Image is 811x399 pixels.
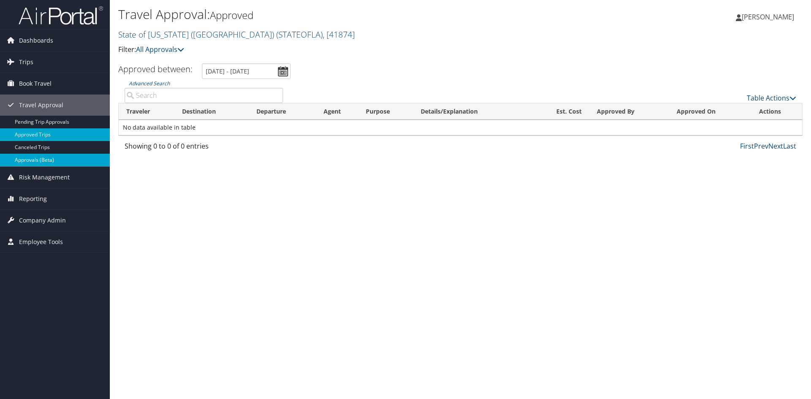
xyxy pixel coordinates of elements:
span: Book Travel [19,73,52,94]
th: Destination: activate to sort column ascending [174,103,249,120]
a: [PERSON_NAME] [736,4,803,30]
a: Next [768,141,783,151]
th: Est. Cost: activate to sort column ascending [533,103,589,120]
th: Traveler: activate to sort column ascending [119,103,174,120]
a: State of [US_STATE] ([GEOGRAPHIC_DATA]) [118,29,355,40]
th: Purpose [358,103,413,120]
th: Actions [751,103,802,120]
h3: Approved between: [118,63,193,75]
span: Reporting [19,188,47,209]
th: Approved By: activate to sort column ascending [589,103,669,120]
th: Details/Explanation [413,103,533,120]
span: [PERSON_NAME] [742,12,794,22]
span: Employee Tools [19,231,63,252]
th: Approved On: activate to sort column ascending [669,103,751,120]
p: Filter: [118,44,574,55]
td: No data available in table [119,120,802,135]
div: Showing 0 to 0 of 0 entries [125,141,283,155]
span: Travel Approval [19,95,63,116]
span: Dashboards [19,30,53,51]
input: Advanced Search [125,88,283,103]
a: First [740,141,754,151]
span: , [ 41874 ] [323,29,355,40]
a: All Approvals [136,45,184,54]
span: Trips [19,52,33,73]
h1: Travel Approval: [118,5,574,23]
span: Company Admin [19,210,66,231]
a: Table Actions [747,93,796,103]
span: ( STATEOFLA ) [276,29,323,40]
a: Last [783,141,796,151]
th: Departure: activate to sort column ascending [249,103,316,120]
small: Approved [210,8,253,22]
input: [DATE] - [DATE] [202,63,291,79]
img: airportal-logo.png [19,5,103,25]
span: Risk Management [19,167,70,188]
a: Advanced Search [129,80,170,87]
a: Prev [754,141,768,151]
th: Agent [316,103,358,120]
